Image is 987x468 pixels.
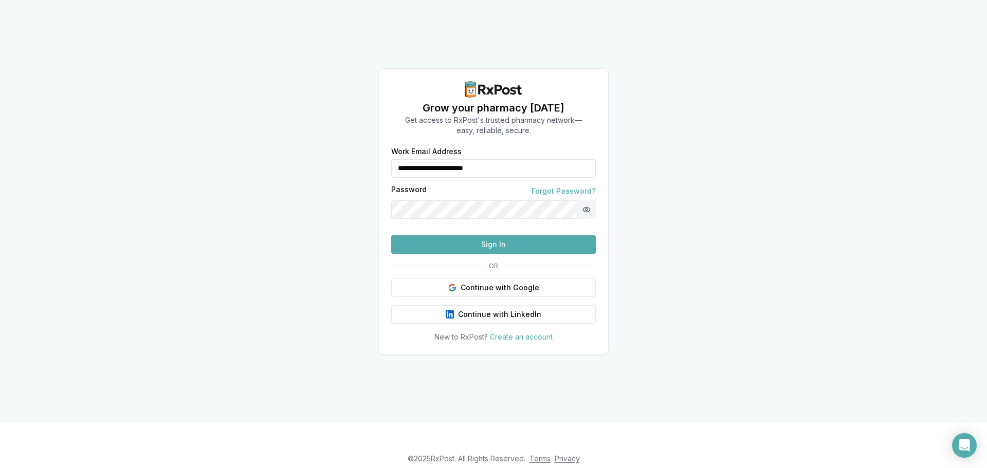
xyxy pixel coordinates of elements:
label: Work Email Address [391,148,596,155]
span: OR [485,262,502,270]
div: Open Intercom Messenger [952,433,977,458]
h1: Grow your pharmacy [DATE] [405,101,582,115]
button: Continue with Google [391,278,596,297]
a: Create an account [490,332,553,341]
img: LinkedIn [446,310,454,319]
a: Forgot Password? [532,186,596,196]
a: Privacy [555,454,580,463]
p: Get access to RxPost's trusted pharmacy network— easy, reliable, secure. [405,115,582,136]
span: New to RxPost? [434,332,488,341]
button: Show password [577,200,596,219]
img: Google [448,284,456,292]
label: Password [391,186,427,196]
a: Terms [529,454,551,463]
button: Sign In [391,235,596,254]
button: Continue with LinkedIn [391,305,596,324]
img: RxPost Logo [461,81,526,98]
